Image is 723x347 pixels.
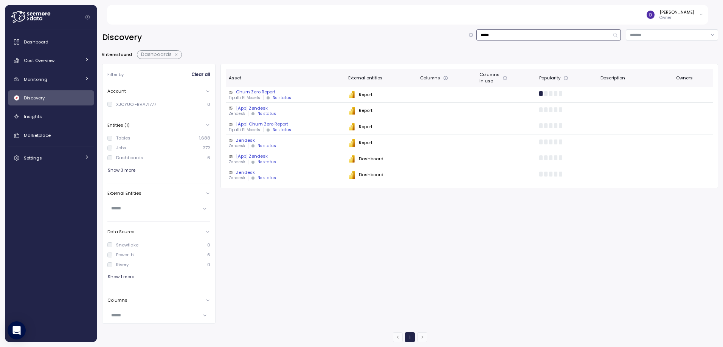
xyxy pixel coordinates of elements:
span: Dashboards [141,51,172,59]
div: XJCYUOI-RVA71777 [116,101,156,107]
a: Churn Zero ReportTipalti BI ModelsNo status [229,89,342,100]
p: Tipalti BI Models [229,127,260,133]
a: Monitoring [8,72,94,87]
div: Dashboards [116,155,143,161]
div: Columns in use [479,71,533,85]
p: 6 [207,252,210,258]
span: Discovery [24,95,45,101]
p: Filter by [107,71,124,77]
p: Owner [659,15,694,20]
button: Show 3 more [107,165,136,176]
div: Report [348,107,414,115]
p: Zendesk [229,111,245,116]
a: [App] ZendeskZendeskNo status [229,105,342,116]
p: 272 [203,145,210,151]
div: No status [258,143,276,149]
div: Columns [420,75,473,82]
div: Tables [116,135,130,141]
div: No status [273,95,291,101]
div: Report [348,139,414,147]
a: ZendeskZendeskNo status [229,169,342,181]
div: Jobs [116,145,126,151]
div: External entities [348,75,414,82]
div: Power-bi [116,252,135,258]
div: No status [258,111,276,116]
a: [App] Churn Zero ReportTipalti BI ModelsNo status [229,121,342,132]
div: Owners [676,75,710,82]
div: Churn Zero Report [229,89,342,95]
p: Columns [107,297,127,303]
span: Show 1 more [108,272,134,282]
button: Show 1 more [107,271,135,282]
p: Account [107,88,126,94]
div: Zendesk [229,137,342,143]
div: Report [348,91,414,99]
div: No status [258,160,276,165]
p: Data Source [107,229,134,235]
span: Dashboard [24,39,48,45]
div: Dashboard [348,155,414,163]
button: 1 [405,332,415,342]
div: Rivery [116,262,129,268]
p: Entities (1) [107,122,130,128]
a: Discovery [8,90,94,105]
p: Tipalti BI Models [229,95,260,101]
div: Zendesk [229,169,342,175]
a: ZendeskZendeskNo status [229,137,342,149]
h2: Discovery [102,32,142,43]
div: No status [273,127,291,133]
p: 0 [207,262,210,268]
a: [App] ZendeskZendeskNo status [229,153,342,164]
div: Snowflake [116,242,138,248]
span: Clear all [191,70,210,80]
p: 0 [207,101,210,107]
span: Marketplace [24,132,51,138]
a: Cost Overview [8,53,94,68]
a: Dashboard [8,34,94,50]
p: 1,688 [199,135,210,141]
div: [App] Zendesk [229,105,342,111]
p: 6 [207,155,210,161]
div: Dashboard [348,171,414,179]
p: External Entities [107,190,141,196]
div: Asset [229,75,342,82]
p: Zendesk [229,143,245,149]
button: Collapse navigation [83,14,92,20]
div: Report [348,123,414,131]
div: Description [600,75,670,82]
p: Zendesk [229,175,245,181]
button: Clear all [191,69,210,80]
div: No status [258,175,276,181]
p: 0 [207,242,210,248]
a: Marketplace [8,128,94,143]
span: Monitoring [24,76,47,82]
p: Zendesk [229,160,245,165]
span: Cost Overview [24,57,54,64]
a: Insights [8,109,94,124]
p: 6 items found [102,51,132,57]
div: Popularity [539,75,594,82]
span: Show 3 more [108,165,135,175]
img: ACg8ocItJC8tCQxi3_P-VkSK74Q2EtMJdhzWw5S0USwfGnV48jTzug=s96-c [647,11,655,19]
a: Settings [8,150,94,166]
div: [App] Zendesk [229,153,342,159]
div: [PERSON_NAME] [659,9,694,15]
span: Insights [24,113,42,119]
div: [App] Churn Zero Report [229,121,342,127]
div: Open Intercom Messenger [8,321,26,339]
span: Settings [24,155,42,161]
